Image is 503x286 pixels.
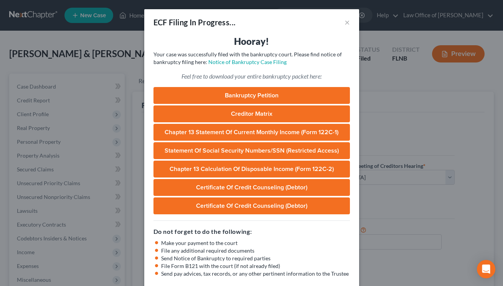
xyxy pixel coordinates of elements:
[153,142,350,159] a: Statement of Social Security Numbers/SSN (Restricted Access)
[153,161,350,178] a: Chapter 13 Calculation of Disposable Income (Form 122C-2)
[161,255,350,262] li: Send Notice of Bankruptcy to required parties
[161,247,350,255] li: File any additional required documents
[153,35,350,48] h3: Hooray!
[161,262,350,270] li: File Form B121 with the court (if not already filed)
[161,239,350,247] li: Make your payment to the court
[153,197,350,214] a: Certificate of Credit Counseling (Debtor)
[153,17,236,28] div: ECF Filing In Progress...
[153,72,350,81] p: Feel free to download your entire bankruptcy packet here:
[153,51,342,65] span: Your case was successfully filed with the bankruptcy court. Please find notice of bankruptcy fili...
[208,59,287,65] a: Notice of Bankruptcy Case Filing
[153,227,350,236] h5: Do not forget to do the following:
[153,105,350,122] a: Creditor Matrix
[477,260,495,278] div: Open Intercom Messenger
[345,18,350,27] button: ×
[153,87,350,104] a: Bankruptcy Petition
[161,270,350,278] li: Send pay advices, tax records, or any other pertinent information to the Trustee
[153,124,350,141] a: Chapter 13 Statement of Current Monthly Income (Form 122C-1)
[153,179,350,196] a: Certificate of Credit Counseling (Debtor)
